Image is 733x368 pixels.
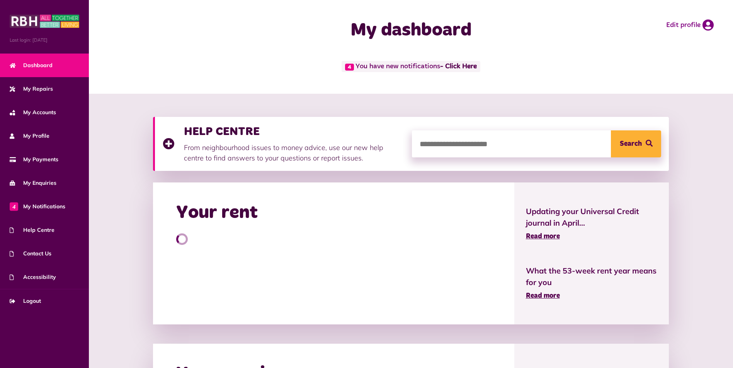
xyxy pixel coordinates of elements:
span: My Accounts [10,108,56,116]
a: Updating your Universal Credit journal in April... Read more [526,206,658,242]
span: Search [620,130,642,157]
span: 4 [10,202,18,211]
h3: HELP CENTRE [184,125,404,138]
span: What the 53-week rent year means for you [526,265,658,288]
a: - Click Here [440,63,477,70]
button: Search [611,130,661,157]
span: My Notifications [10,203,65,211]
p: From neighbourhood issues to money advice, use our new help centre to find answers to your questi... [184,142,404,163]
span: My Enquiries [10,179,56,187]
span: My Profile [10,132,49,140]
span: Read more [526,233,560,240]
span: Logout [10,297,41,305]
span: Dashboard [10,61,53,69]
span: My Repairs [10,85,53,93]
span: Accessibility [10,273,56,281]
span: Contact Us [10,250,51,258]
a: Edit profile [666,19,714,31]
span: 4 [345,64,354,71]
span: Updating your Universal Credit journal in April... [526,206,658,229]
span: Last login: [DATE] [10,37,79,44]
h2: Your rent [176,202,258,224]
span: Help Centre [10,226,54,234]
img: MyRBH [10,14,79,29]
span: My Payments [10,155,58,164]
a: What the 53-week rent year means for you Read more [526,265,658,301]
h1: My dashboard [258,19,565,42]
span: You have new notifications [342,61,480,72]
span: Read more [526,292,560,299]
